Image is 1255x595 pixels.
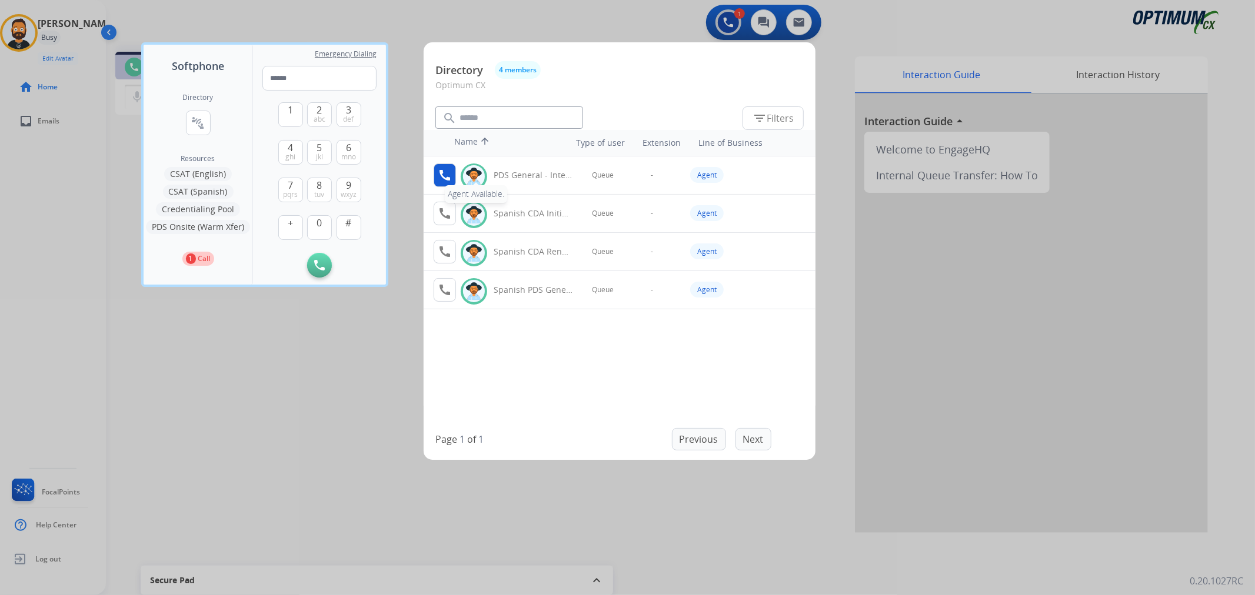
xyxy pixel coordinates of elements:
[438,283,452,297] mat-icon: call
[651,171,653,180] span: -
[465,282,482,300] img: avatar
[592,247,614,256] span: Queue
[690,282,724,297] div: Agent
[690,167,724,183] div: Agent
[315,49,377,59] span: Emergency Dialing
[592,285,614,295] span: Queue
[346,216,352,230] span: #
[465,244,482,262] img: avatar
[341,152,356,162] span: mno
[314,260,325,270] img: call-button
[651,247,653,256] span: -
[435,79,804,101] p: Optimum CX
[743,106,804,130] button: Filters
[438,168,452,182] mat-icon: call
[637,131,687,155] th: Extension
[317,141,322,155] span: 5
[288,103,293,117] span: 1
[314,115,325,124] span: abc
[494,208,572,219] div: Spanish CDA Initial General - Internal
[285,152,295,162] span: ghi
[435,432,457,446] p: Page
[465,206,482,224] img: avatar
[753,111,794,125] span: Filters
[181,154,215,163] span: Resources
[690,243,724,259] div: Agent
[435,62,483,78] p: Directory
[307,215,332,240] button: 0
[307,102,332,127] button: 2abc
[693,131,810,155] th: Line of Business
[278,178,303,202] button: 7pqrs
[278,140,303,165] button: 4ghi
[592,171,614,180] span: Queue
[163,185,234,199] button: CSAT (Spanish)
[288,178,293,192] span: 7
[346,141,351,155] span: 6
[337,102,361,127] button: 3def
[651,285,653,295] span: -
[438,245,452,259] mat-icon: call
[307,140,332,165] button: 5jkl
[337,215,361,240] button: #
[337,140,361,165] button: 6mno
[198,253,211,264] p: Call
[494,246,572,258] div: Spanish CDA Renewal General - Internal
[317,178,322,192] span: 8
[467,432,476,446] p: of
[448,130,554,156] th: Name
[465,168,482,186] img: avatar
[317,216,322,230] span: 0
[434,163,456,187] button: Agent Available.
[442,111,457,125] mat-icon: search
[592,209,614,218] span: Queue
[560,131,631,155] th: Type of user
[344,115,354,124] span: def
[346,103,351,117] span: 3
[494,284,572,296] div: Spanish PDS General - Internal
[317,103,322,117] span: 2
[156,202,240,216] button: Credentialing Pool
[186,253,196,264] p: 1
[651,209,653,218] span: -
[445,185,507,203] div: Agent Available.
[288,216,293,230] span: +
[288,141,293,155] span: 4
[182,252,214,266] button: 1Call
[337,178,361,202] button: 9wxyz
[495,61,541,79] button: 4 members
[478,136,492,150] mat-icon: arrow_upward
[278,102,303,127] button: 1
[191,116,205,130] mat-icon: connect_without_contact
[278,215,303,240] button: +
[494,169,572,181] div: PDS General - Internal
[146,220,250,234] button: PDS Onsite (Warm Xfer)
[690,205,724,221] div: Agent
[283,190,298,199] span: pqrs
[316,152,323,162] span: jkl
[438,206,452,220] mat-icon: call
[753,111,767,125] mat-icon: filter_list
[172,58,224,74] span: Softphone
[315,190,325,199] span: tuv
[307,178,332,202] button: 8tuv
[341,190,357,199] span: wxyz
[183,93,214,102] h2: Directory
[346,178,351,192] span: 9
[164,167,232,181] button: CSAT (English)
[1190,574,1243,588] p: 0.20.1027RC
